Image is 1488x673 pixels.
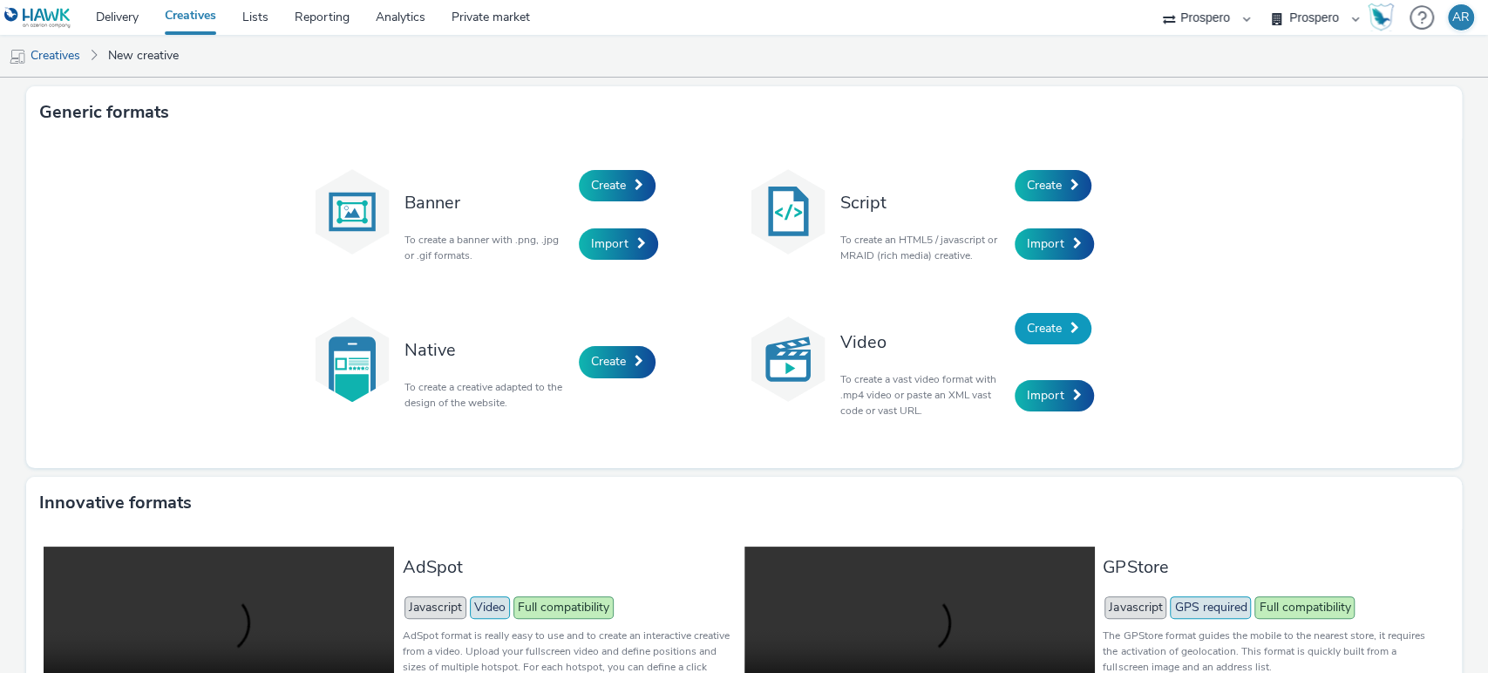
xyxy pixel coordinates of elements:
[591,235,628,252] span: Import
[39,490,192,516] h3: Innovative formats
[309,316,396,403] img: native.svg
[9,48,26,65] img: mobile
[840,232,1006,263] p: To create an HTML5 / javascript or MRAID (rich media) creative.
[840,371,1006,418] p: To create a vast video format with .mp4 video or paste an XML vast code or vast URL.
[513,596,614,619] span: Full compatibility
[1015,313,1091,344] a: Create
[4,7,71,29] img: undefined Logo
[1027,235,1064,252] span: Import
[744,168,832,255] img: code.svg
[1170,596,1251,619] span: GPS required
[1452,4,1470,31] div: AR
[1104,596,1166,619] span: Javascript
[1368,3,1401,31] a: Hawk Academy
[579,346,656,377] a: Create
[1027,320,1062,336] span: Create
[840,191,1006,214] h3: Script
[1103,555,1436,579] h3: GPStore
[591,177,626,194] span: Create
[309,168,396,255] img: banner.svg
[99,35,187,77] a: New creative
[744,316,832,403] img: video.svg
[404,338,570,362] h3: Native
[579,228,658,260] a: Import
[1015,380,1094,411] a: Import
[404,596,466,619] span: Javascript
[1015,228,1094,260] a: Import
[470,596,510,619] span: Video
[39,99,169,126] h3: Generic formats
[1368,3,1394,31] img: Hawk Academy
[403,555,736,579] h3: AdSpot
[1027,387,1064,404] span: Import
[404,232,570,263] p: To create a banner with .png, .jpg or .gif formats.
[404,191,570,214] h3: Banner
[404,379,570,411] p: To create a creative adapted to the design of the website.
[1027,177,1062,194] span: Create
[579,170,656,201] a: Create
[840,330,1006,354] h3: Video
[1015,170,1091,201] a: Create
[1254,596,1355,619] span: Full compatibility
[591,353,626,370] span: Create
